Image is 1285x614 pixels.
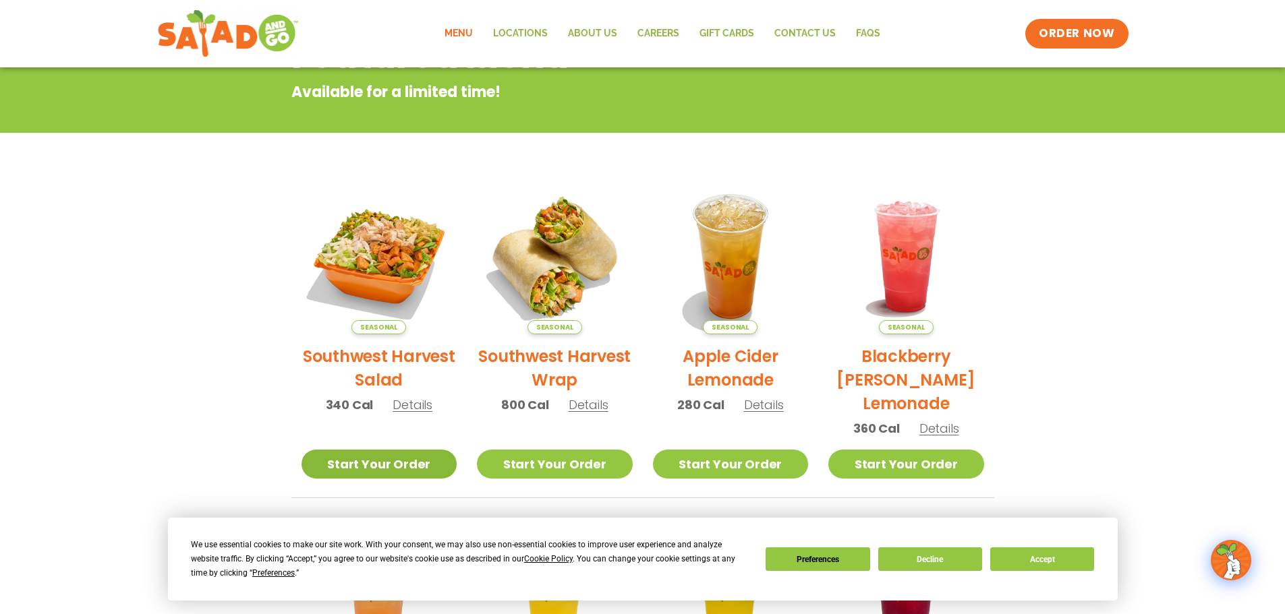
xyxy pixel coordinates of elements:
[627,18,689,49] a: Careers
[828,450,984,479] a: Start Your Order
[653,344,809,392] h2: Apple Cider Lemonade
[393,396,432,413] span: Details
[766,547,869,571] button: Preferences
[689,18,764,49] a: GIFT CARDS
[990,547,1094,571] button: Accept
[828,344,984,415] h2: Blackberry [PERSON_NAME] Lemonade
[677,396,724,414] span: 280 Cal
[744,396,784,413] span: Details
[501,396,549,414] span: 800 Cal
[477,450,633,479] a: Start Your Order
[527,320,582,334] span: Seasonal
[434,18,890,49] nav: Menu
[477,344,633,392] h2: Southwest Harvest Wrap
[524,554,573,563] span: Cookie Policy
[878,547,982,571] button: Decline
[291,81,886,103] p: Available for a limited time!
[302,450,457,479] a: Start Your Order
[252,568,295,578] span: Preferences
[828,179,984,334] img: Product photo for Blackberry Bramble Lemonade
[569,396,608,413] span: Details
[326,396,374,414] span: 340 Cal
[351,320,406,334] span: Seasonal
[168,518,1118,601] div: Cookie Consent Prompt
[483,18,558,49] a: Locations
[1039,26,1114,42] span: ORDER NOW
[653,450,809,479] a: Start Your Order
[191,538,749,580] div: We use essential cookies to make our site work. With your consent, we may also use non-essential ...
[477,179,633,334] img: Product photo for Southwest Harvest Wrap
[302,344,457,392] h2: Southwest Harvest Salad
[157,7,299,61] img: new-SAG-logo-768×292
[653,179,809,334] img: Product photo for Apple Cider Lemonade
[703,320,758,334] span: Seasonal
[853,419,900,437] span: 360 Cal
[558,18,627,49] a: About Us
[764,18,846,49] a: Contact Us
[846,18,890,49] a: FAQs
[1025,19,1128,49] a: ORDER NOW
[302,179,457,334] img: Product photo for Southwest Harvest Salad
[434,18,483,49] a: Menu
[879,320,934,334] span: Seasonal
[1212,541,1250,579] img: wpChatIcon
[919,420,959,437] span: Details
